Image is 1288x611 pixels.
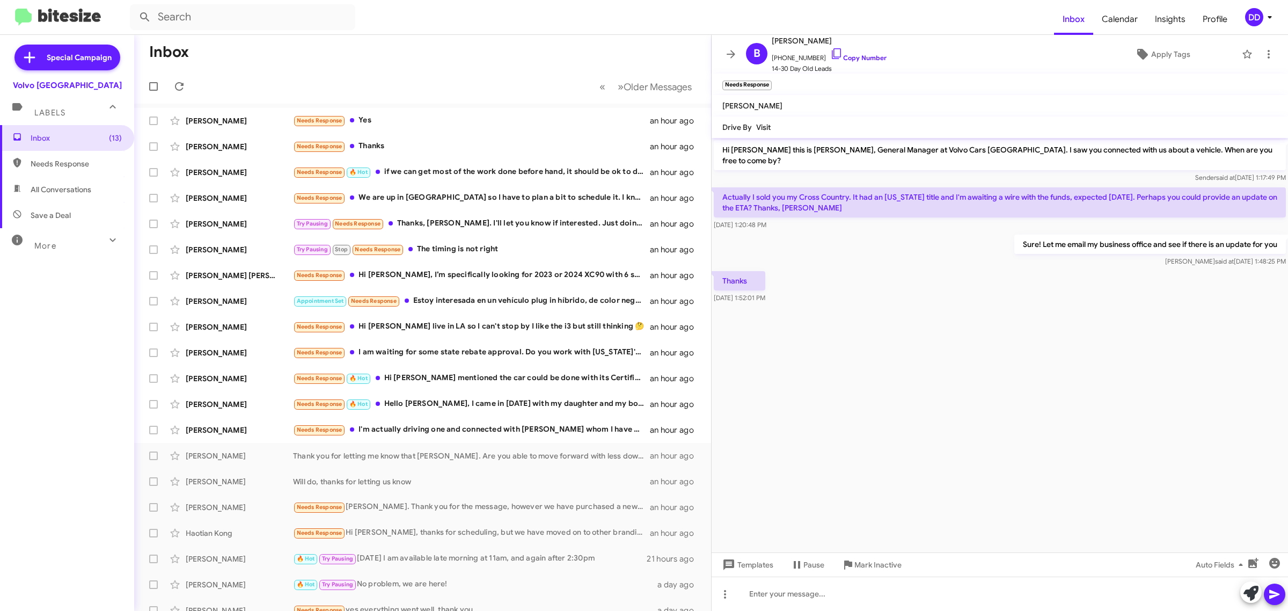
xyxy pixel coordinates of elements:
span: Needs Response [355,246,400,253]
div: Hi [PERSON_NAME], thanks for scheduling, but we have moved on to other branding and options. [293,527,650,539]
span: Drive By [722,122,752,132]
span: More [34,241,56,251]
div: [PERSON_NAME] [186,579,293,590]
span: [PERSON_NAME] [772,34,887,47]
span: 🔥 Hot [297,581,315,588]
div: Thank you for letting me know that [PERSON_NAME]. Are you able to move forward with less down pay... [293,450,650,461]
div: DD [1245,8,1263,26]
span: Try Pausing [322,581,353,588]
div: [PERSON_NAME] [186,296,293,307]
span: Needs Response [297,194,342,201]
button: DD [1236,8,1276,26]
button: Templates [712,555,782,574]
div: [PERSON_NAME] [186,399,293,410]
button: Next [611,76,698,98]
span: Inbox [31,133,122,143]
div: [PERSON_NAME] [186,450,293,461]
span: « [599,80,605,93]
div: Volvo [GEOGRAPHIC_DATA] [13,80,122,91]
div: an hour ago [650,115,702,126]
span: Appointment Set [297,297,344,304]
span: Needs Response [297,323,342,330]
a: Profile [1194,4,1236,35]
span: Needs Response [297,272,342,279]
div: [PERSON_NAME] [186,115,293,126]
span: Templates [720,555,773,574]
div: an hour ago [650,141,702,152]
span: 🔥 Hot [349,375,368,382]
div: [PERSON_NAME] [186,244,293,255]
span: Labels [34,108,65,118]
span: said at [1216,173,1235,181]
div: Hi [PERSON_NAME] mentioned the car could be done with its Certified checks [DATE]? Is there time ... [293,372,650,384]
p: Hi [PERSON_NAME] this is [PERSON_NAME], General Manager at Volvo Cars [GEOGRAPHIC_DATA]. I saw yo... [714,140,1286,170]
div: if we can get most of the work done before hand, it should be ok to drive down. [293,166,650,178]
span: Older Messages [624,81,692,93]
span: 14-30 Day Old Leads [772,63,887,74]
span: [PERSON_NAME] [DATE] 1:48:25 PM [1165,257,1286,265]
span: Stop [335,246,348,253]
span: Needs Response [297,143,342,150]
div: [PERSON_NAME] [186,373,293,384]
span: Try Pausing [297,220,328,227]
span: Needs Response [297,529,342,536]
div: [PERSON_NAME] [186,193,293,203]
span: Needs Response [297,426,342,433]
span: 🔥 Hot [297,555,315,562]
div: I'm actually driving one and connected with [PERSON_NAME] whom I have purchased an C40 exactly a ... [293,424,650,436]
div: an hour ago [650,347,702,358]
div: [PERSON_NAME] [186,425,293,435]
div: an hour ago [650,399,702,410]
nav: Page navigation example [594,76,698,98]
div: an hour ago [650,476,702,487]
div: an hour ago [650,296,702,307]
span: said at [1215,257,1234,265]
span: Special Campaign [47,52,112,63]
div: [PERSON_NAME] [PERSON_NAME] [186,270,293,281]
span: [DATE] 1:20:48 PM [714,221,766,229]
div: [PERSON_NAME] [186,141,293,152]
span: Needs Response [335,220,380,227]
div: [PERSON_NAME]. Thank you for the message, however we have purchased a new Volvo earlier this week. [293,501,650,513]
div: an hour ago [650,270,702,281]
a: Insights [1146,4,1194,35]
a: Inbox [1054,4,1093,35]
span: Save a Deal [31,210,71,221]
button: Previous [593,76,612,98]
span: Needs Response [297,504,342,511]
div: an hour ago [650,450,702,461]
button: Pause [782,555,833,574]
p: Thanks [714,271,765,290]
span: Sender [DATE] 1:17:49 PM [1195,173,1286,181]
div: Thanks, [PERSON_NAME]. I'll let you know if interested. Just doing research at this point. [293,217,650,230]
span: 🔥 Hot [349,401,368,408]
input: Search [130,4,355,30]
div: The timing is not right [293,243,650,256]
span: B [753,45,760,62]
div: [PERSON_NAME] [186,554,293,564]
div: Hi [PERSON_NAME] live in LA so I can't stop by I like the i3 but still thinking 🤔 [293,321,650,333]
span: 🔥 Hot [349,169,368,176]
span: All Conversations [31,184,91,195]
span: Mark Inactive [854,555,902,574]
div: [DATE] I am available late morning at 11am, and again after 2:30pm [293,552,647,565]
div: Thanks [293,140,650,152]
span: [PERSON_NAME] [722,101,782,111]
a: Calendar [1093,4,1146,35]
div: [PERSON_NAME] [186,219,293,229]
div: I am waiting for some state rebate approval. Do you work with [US_STATE]'s Clean Cars For All pro... [293,346,650,359]
div: Haotian Kong [186,528,293,539]
span: Apply Tags [1151,45,1190,64]
span: Needs Response [297,375,342,382]
span: Pause [803,555,824,574]
span: Needs Response [297,117,342,124]
span: Visit [756,122,771,132]
p: Sure! Let me email my business office and see if there is an update for you [1014,235,1286,254]
button: Auto Fields [1187,555,1256,574]
p: Actually I sold you my Cross Country. It had an [US_STATE] title and I'm awaiting a wire with the... [714,187,1286,217]
a: Copy Number [830,54,887,62]
button: Mark Inactive [833,555,910,574]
